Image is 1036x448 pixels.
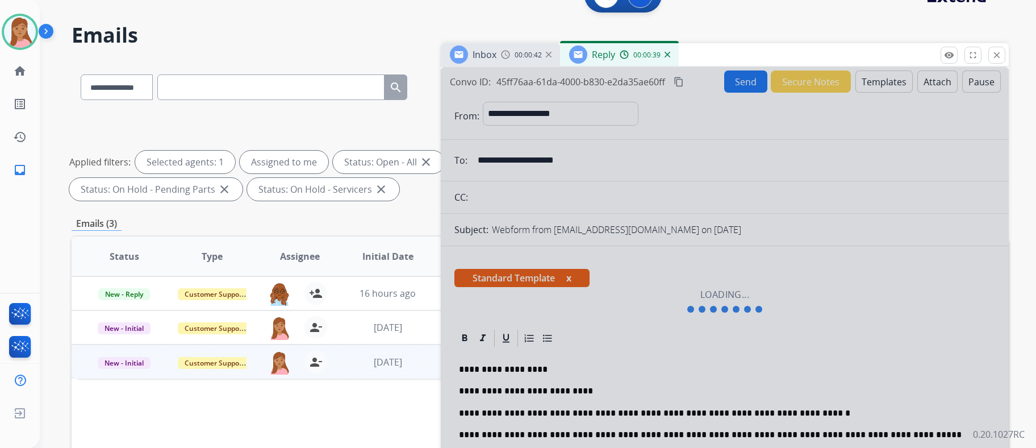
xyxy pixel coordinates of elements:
div: Status: On Hold - Pending Parts [69,178,243,201]
p: Applied filters: [69,155,131,169]
span: [DATE] [374,321,402,334]
h2: Emails [72,24,1009,47]
div: Selected agents: 1 [135,151,235,173]
span: Reply [592,48,615,61]
span: New - Initial [98,357,151,369]
mat-icon: remove_red_eye [944,50,954,60]
span: Inbox [473,48,496,61]
div: Status: On Hold - Servicers [247,178,399,201]
mat-icon: person_remove [309,321,323,334]
div: Status: Open - All [333,151,444,173]
mat-icon: search [389,81,403,94]
mat-icon: close [218,182,231,196]
span: Customer Support [178,357,252,369]
span: Assignee [280,250,320,263]
mat-icon: close [374,182,388,196]
span: Status [110,250,139,263]
mat-icon: close [419,155,433,169]
mat-icon: inbox [13,163,27,177]
mat-icon: close [992,50,1002,60]
span: 00:00:39 [633,51,661,60]
span: New - Initial [98,322,151,334]
span: 16 hours ago [360,287,416,300]
span: New - Reply [98,288,150,300]
mat-icon: person_add [309,287,323,300]
img: agent-avatar [268,351,291,375]
mat-icon: list_alt [13,97,27,111]
span: Customer Support [178,322,252,334]
img: agent-avatar [268,316,291,340]
mat-icon: home [13,64,27,78]
span: Customer Support [178,288,252,300]
p: 0.20.1027RC [973,428,1025,441]
div: Assigned to me [240,151,328,173]
mat-icon: history [13,130,27,144]
span: [DATE] [374,356,402,368]
img: avatar [4,16,36,48]
span: Type [202,250,223,263]
p: Emails (3) [72,217,122,231]
span: Initial Date [362,250,413,263]
mat-icon: person_remove [309,355,323,369]
mat-icon: fullscreen [968,50,978,60]
span: 00:00:42 [515,51,542,60]
img: agent-avatar [268,282,291,306]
